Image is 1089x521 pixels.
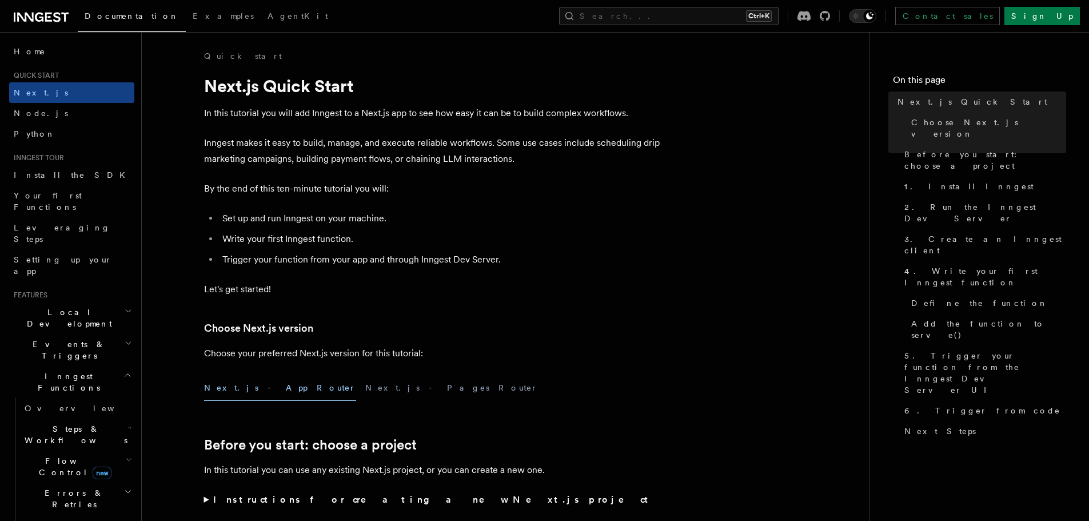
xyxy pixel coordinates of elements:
[900,176,1066,197] a: 1. Install Inngest
[9,291,47,300] span: Features
[14,129,55,138] span: Python
[9,82,134,103] a: Next.js
[14,46,46,57] span: Home
[14,170,132,180] span: Install the SDK
[20,419,134,451] button: Steps & Workflows
[20,487,124,510] span: Errors & Retries
[9,185,134,217] a: Your first Functions
[900,261,1066,293] a: 4. Write your first Inngest function
[204,345,661,361] p: Choose your preferred Next.js version for this tutorial:
[904,181,1034,192] span: 1. Install Inngest
[20,483,134,515] button: Errors & Retries
[9,71,59,80] span: Quick start
[907,293,1066,313] a: Define the function
[365,375,538,401] button: Next.js - Pages Router
[14,191,82,212] span: Your first Functions
[204,181,661,197] p: By the end of this ten-minute tutorial you will:
[907,112,1066,144] a: Choose Next.js version
[9,366,134,398] button: Inngest Functions
[14,109,68,118] span: Node.js
[900,421,1066,442] a: Next Steps
[20,455,126,478] span: Flow Control
[900,197,1066,229] a: 2. Run the Inngest Dev Server
[14,255,112,276] span: Setting up your app
[907,313,1066,345] a: Add the function to serve()
[9,307,125,329] span: Local Development
[204,462,661,478] p: In this tutorial you can use any existing Next.js project, or you can create a new one.
[204,50,282,62] a: Quick start
[904,405,1060,416] span: 6. Trigger from code
[14,223,110,244] span: Leveraging Steps
[900,229,1066,261] a: 3. Create an Inngest client
[93,467,111,479] span: new
[20,423,127,446] span: Steps & Workflows
[204,437,417,453] a: Before you start: choose a project
[204,105,661,121] p: In this tutorial you will add Inngest to a Next.js app to see how easy it can be to build complex...
[559,7,779,25] button: Search...Ctrl+K
[20,451,134,483] button: Flow Controlnew
[893,92,1066,112] a: Next.js Quick Start
[261,3,335,31] a: AgentKit
[9,334,134,366] button: Events & Triggers
[911,297,1048,309] span: Define the function
[78,3,186,32] a: Documentation
[219,252,661,268] li: Trigger your function from your app and through Inngest Dev Server.
[204,281,661,297] p: Let's get started!
[9,371,123,393] span: Inngest Functions
[904,265,1066,288] span: 4. Write your first Inngest function
[204,320,313,336] a: Choose Next.js version
[9,249,134,281] a: Setting up your app
[904,149,1066,172] span: Before you start: choose a project
[849,9,876,23] button: Toggle dark mode
[9,124,134,144] a: Python
[9,217,134,249] a: Leveraging Steps
[904,425,976,437] span: Next Steps
[268,11,328,21] span: AgentKit
[911,117,1066,140] span: Choose Next.js version
[895,7,1000,25] a: Contact sales
[900,144,1066,176] a: Before you start: choose a project
[219,210,661,226] li: Set up and run Inngest on your machine.
[9,103,134,124] a: Node.js
[193,11,254,21] span: Examples
[904,201,1066,224] span: 2. Run the Inngest Dev Server
[20,398,134,419] a: Overview
[911,318,1066,341] span: Add the function to serve()
[213,494,653,505] strong: Instructions for creating a new Next.js project
[746,10,772,22] kbd: Ctrl+K
[904,233,1066,256] span: 3. Create an Inngest client
[9,165,134,185] a: Install the SDK
[9,153,64,162] span: Inngest tour
[204,75,661,96] h1: Next.js Quick Start
[9,302,134,334] button: Local Development
[204,135,661,167] p: Inngest makes it easy to build, manage, and execute reliable workflows. Some use cases include sc...
[1004,7,1080,25] a: Sign Up
[9,41,134,62] a: Home
[204,375,356,401] button: Next.js - App Router
[9,339,125,361] span: Events & Triggers
[219,231,661,247] li: Write your first Inngest function.
[900,345,1066,400] a: 5. Trigger your function from the Inngest Dev Server UI
[14,88,68,97] span: Next.js
[900,400,1066,421] a: 6. Trigger from code
[186,3,261,31] a: Examples
[904,350,1066,396] span: 5. Trigger your function from the Inngest Dev Server UI
[893,73,1066,92] h4: On this page
[204,492,661,508] summary: Instructions for creating a new Next.js project
[85,11,179,21] span: Documentation
[897,96,1047,108] span: Next.js Quick Start
[25,404,142,413] span: Overview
